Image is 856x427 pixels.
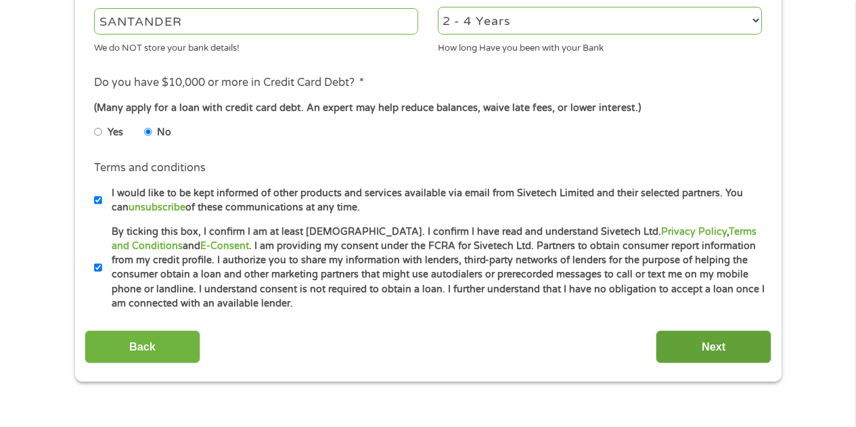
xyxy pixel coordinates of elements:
a: Privacy Policy [661,226,727,238]
a: E-Consent [200,240,249,252]
div: (Many apply for a loan with credit card debt. An expert may help reduce balances, waive late fees... [94,101,761,116]
label: No [157,125,171,140]
input: Back [85,330,200,363]
a: unsubscribe [129,202,185,213]
label: Do you have $10,000 or more in Credit Card Debt? [94,76,364,90]
a: Terms and Conditions [112,226,757,252]
div: We do NOT store your bank details! [94,37,418,55]
div: How long Have you been with your Bank [438,37,762,55]
input: Next [656,330,771,363]
label: Yes [108,125,123,140]
label: Terms and conditions [94,161,206,175]
label: I would like to be kept informed of other products and services available via email from Sivetech... [102,186,766,215]
label: By ticking this box, I confirm I am at least [DEMOGRAPHIC_DATA]. I confirm I have read and unders... [102,225,766,311]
